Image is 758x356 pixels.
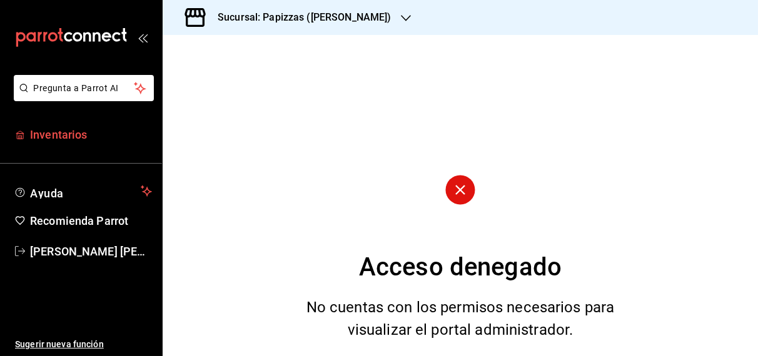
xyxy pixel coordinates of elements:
[30,212,152,229] span: Recomienda Parrot
[30,243,152,260] span: [PERSON_NAME] [PERSON_NAME]
[9,91,154,104] a: Pregunta a Parrot AI
[138,32,148,42] button: open_drawer_menu
[14,75,154,101] button: Pregunta a Parrot AI
[359,249,562,286] div: Acceso denegado
[30,126,152,143] span: Inventarios
[34,82,134,95] span: Pregunta a Parrot AI
[291,296,630,341] div: No cuentas con los permisos necesarios para visualizar el portal administrador.
[208,10,391,25] h3: Sucursal: Papizzas ([PERSON_NAME])
[30,184,136,199] span: Ayuda
[15,338,152,351] span: Sugerir nueva función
